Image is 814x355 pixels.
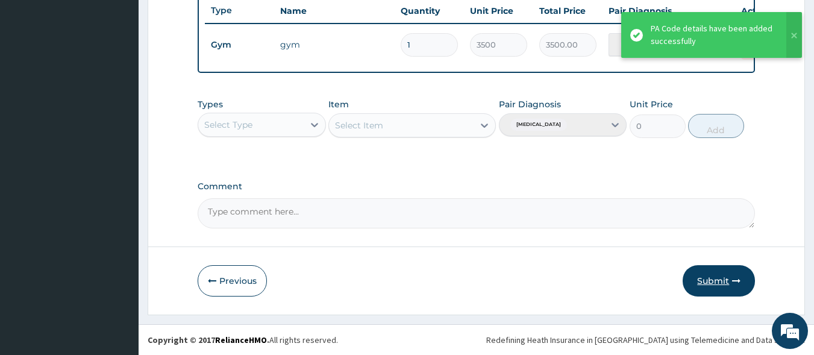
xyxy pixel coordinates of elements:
strong: Copyright © 2017 . [148,335,269,345]
div: Minimize live chat window [198,6,227,35]
div: Chat with us now [63,68,202,83]
label: Unit Price [630,98,673,110]
div: Select Type [204,119,252,131]
a: RelianceHMO [215,335,267,345]
label: Comment [198,181,756,192]
footer: All rights reserved. [139,324,814,355]
div: Redefining Heath Insurance in [GEOGRAPHIC_DATA] using Telemedicine and Data Science! [486,334,805,346]
label: Item [328,98,349,110]
label: Pair Diagnosis [499,98,561,110]
button: Submit [683,265,755,297]
div: PA Code details have been added successfully [651,22,775,48]
td: gym [274,33,395,57]
button: Add [688,114,744,138]
span: We're online! [70,103,166,225]
button: Previous [198,265,267,297]
textarea: Type your message and hit 'Enter' [6,231,230,274]
img: d_794563401_company_1708531726252_794563401 [22,60,49,90]
label: Types [198,99,223,110]
td: Gym [205,34,274,56]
